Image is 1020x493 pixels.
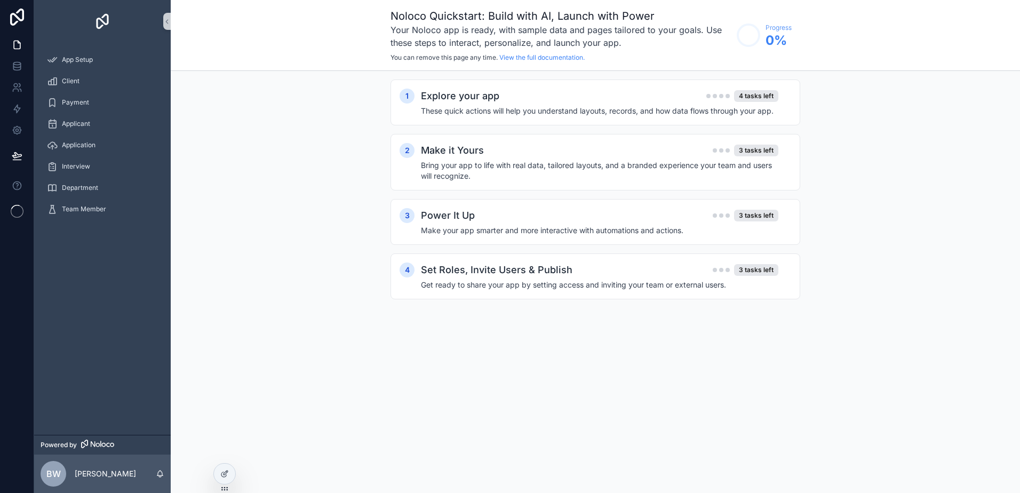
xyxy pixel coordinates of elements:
span: Client [62,77,79,85]
div: 3 tasks left [734,145,778,156]
div: scrollable content [171,71,1020,329]
div: 3 tasks left [734,264,778,276]
span: Team Member [62,205,106,213]
a: Applicant [41,114,164,133]
span: Payment [62,98,89,107]
a: Client [41,71,164,91]
a: Payment [41,93,164,112]
a: Powered by [34,435,171,455]
span: 0 % [766,32,792,49]
span: Applicant [62,120,90,128]
h4: Get ready to share your app by setting access and inviting your team or external users. [421,280,778,290]
span: Application [62,141,95,149]
span: App Setup [62,55,93,64]
a: Application [41,136,164,155]
img: App logo [94,13,111,30]
a: View the full documentation. [499,53,585,61]
span: Department [62,184,98,192]
div: 4 [400,263,415,277]
span: Progress [766,23,792,32]
div: 4 tasks left [734,90,778,102]
h2: Power It Up [421,208,475,223]
h4: These quick actions will help you understand layouts, records, and how data flows through your app. [421,106,778,116]
p: [PERSON_NAME] [75,468,136,479]
h2: Set Roles, Invite Users & Publish [421,263,572,277]
h4: Make your app smarter and more interactive with automations and actions. [421,225,778,236]
span: Powered by [41,441,77,449]
div: scrollable content [34,43,171,233]
a: Team Member [41,200,164,219]
h1: Noloco Quickstart: Build with AI, Launch with Power [391,9,731,23]
h3: Your Noloco app is ready, with sample data and pages tailored to your goals. Use these steps to i... [391,23,731,49]
h4: Bring your app to life with real data, tailored layouts, and a branded experience your team and u... [421,160,778,181]
span: Interview [62,162,90,171]
span: BW [46,467,61,480]
a: Interview [41,157,164,176]
div: 1 [400,89,415,104]
h2: Explore your app [421,89,499,104]
div: 2 [400,143,415,158]
h2: Make it Yours [421,143,484,158]
div: 3 [400,208,415,223]
span: You can remove this page any time. [391,53,498,61]
div: 3 tasks left [734,210,778,221]
a: App Setup [41,50,164,69]
a: Department [41,178,164,197]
